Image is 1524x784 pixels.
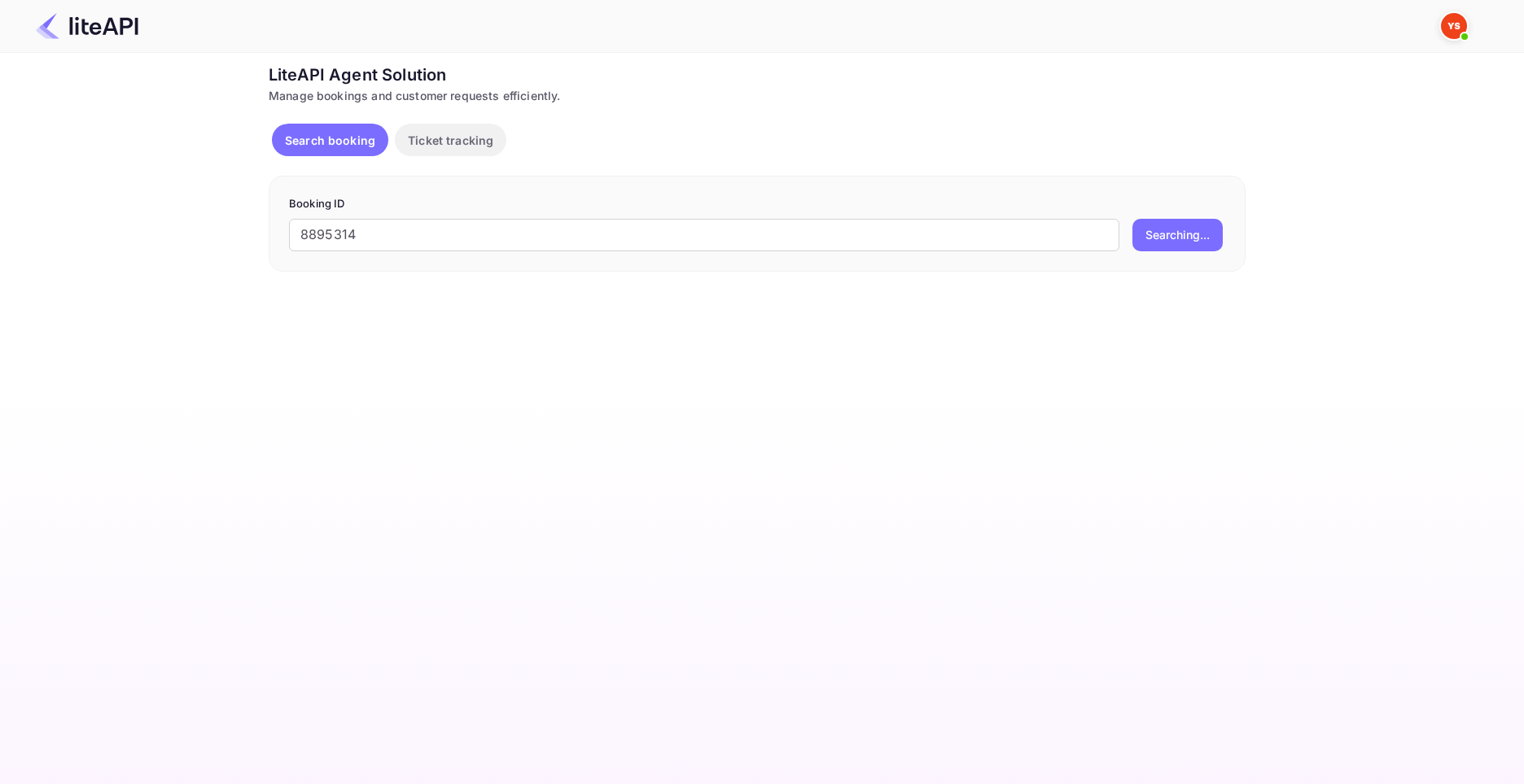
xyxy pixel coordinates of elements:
img: LiteAPI Logo [36,13,138,39]
p: Ticket tracking [408,132,493,149]
input: Enter Booking ID (e.g., 63782194) [289,219,1119,251]
button: Searching... [1132,219,1223,251]
p: Search booking [285,132,375,149]
div: LiteAPI Agent Solution [269,63,1246,87]
img: Yandex Support [1441,13,1467,39]
p: Booking ID [289,196,1225,212]
div: Manage bookings and customer requests efficiently. [269,87,1246,104]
